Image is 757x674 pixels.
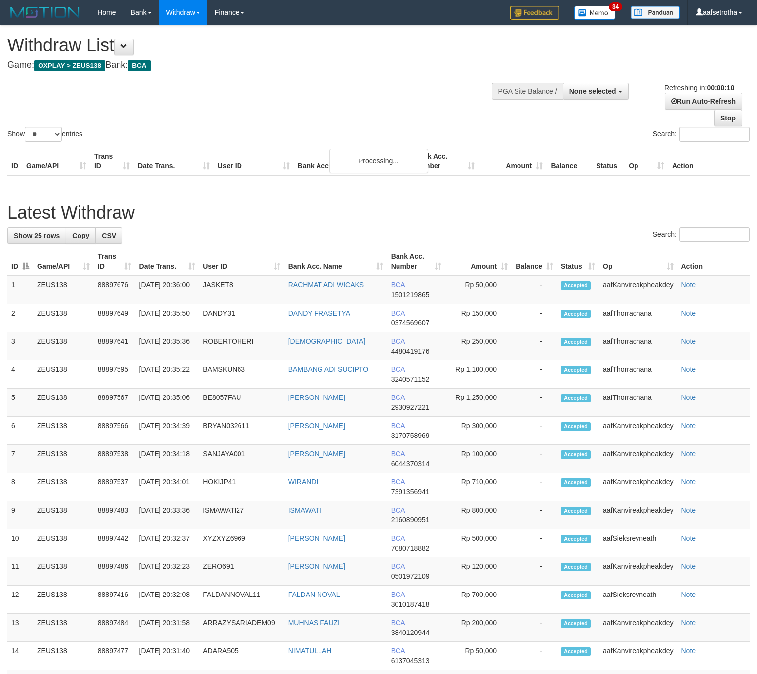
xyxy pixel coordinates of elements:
span: Accepted [561,450,591,459]
th: Status: activate to sort column ascending [557,247,599,276]
td: Rp 50,000 [445,642,512,670]
h1: Withdraw List [7,36,495,55]
td: aafKanvireakpheakdey [599,557,677,586]
td: Rp 700,000 [445,586,512,614]
span: Copy [72,232,89,239]
th: ID: activate to sort column descending [7,247,33,276]
td: [DATE] 20:31:58 [135,614,199,642]
button: None selected [563,83,629,100]
span: Accepted [561,422,591,431]
th: User ID [214,147,294,175]
a: Copy [66,227,96,244]
span: Accepted [561,394,591,402]
td: SANJAYA001 [199,445,284,473]
td: 4 [7,360,33,389]
td: Rp 1,100,000 [445,360,512,389]
th: Date Trans.: activate to sort column ascending [135,247,199,276]
td: Rp 150,000 [445,304,512,332]
td: aafKanvireakpheakdey [599,642,677,670]
td: [DATE] 20:32:23 [135,557,199,586]
td: [DATE] 20:34:39 [135,417,199,445]
th: Amount [478,147,547,175]
a: DANDY FRASETYA [288,309,351,317]
td: aafSieksreyneath [599,529,677,557]
th: Balance [547,147,592,175]
td: 88897676 [94,276,135,304]
a: [PERSON_NAME] [288,422,345,430]
span: BCA [391,619,405,627]
td: ZERO691 [199,557,284,586]
label: Show entries [7,127,82,142]
td: - [512,473,557,501]
td: aafKanvireakpheakdey [599,445,677,473]
span: Accepted [561,507,591,515]
td: Rp 50,000 [445,276,512,304]
td: 88897595 [94,360,135,389]
span: BCA [391,309,405,317]
a: NIMATULLAH [288,647,332,655]
td: - [512,586,557,614]
span: OXPLAY > ZEUS138 [34,60,105,71]
span: Copy 7080718882 to clipboard [391,544,430,552]
span: BCA [391,450,405,458]
td: - [512,501,557,529]
td: ROBERTOHERI [199,332,284,360]
a: BAMBANG ADI SUCIPTO [288,365,368,373]
td: aafSieksreyneath [599,586,677,614]
td: 88897567 [94,389,135,417]
td: DANDY31 [199,304,284,332]
span: None selected [569,87,616,95]
td: BRYAN032611 [199,417,284,445]
td: Rp 1,250,000 [445,389,512,417]
span: Accepted [561,310,591,318]
td: ZEUS138 [33,360,94,389]
td: 8 [7,473,33,501]
td: BE8057FAU [199,389,284,417]
td: - [512,445,557,473]
img: Button%20Memo.svg [574,6,616,20]
td: ZEUS138 [33,389,94,417]
td: ZEUS138 [33,614,94,642]
td: ZEUS138 [33,557,94,586]
img: Feedback.jpg [510,6,559,20]
td: 88897641 [94,332,135,360]
a: Note [681,337,696,345]
td: - [512,332,557,360]
th: Game/API: activate to sort column ascending [33,247,94,276]
label: Search: [653,127,750,142]
td: ZEUS138 [33,276,94,304]
td: 88897486 [94,557,135,586]
td: - [512,529,557,557]
td: ZEUS138 [33,417,94,445]
th: Amount: activate to sort column ascending [445,247,512,276]
td: 13 [7,614,33,642]
td: 9 [7,501,33,529]
td: ISMAWATI27 [199,501,284,529]
a: Note [681,619,696,627]
a: Note [681,281,696,289]
td: aafKanvireakpheakdey [599,473,677,501]
td: ZEUS138 [33,529,94,557]
img: panduan.png [631,6,680,19]
th: Action [668,147,750,175]
a: WIRANDI [288,478,319,486]
a: FALDAN NOVAL [288,591,340,598]
td: 3 [7,332,33,360]
td: ZEUS138 [33,445,94,473]
td: 11 [7,557,33,586]
input: Search: [679,227,750,242]
td: ZEUS138 [33,501,94,529]
span: BCA [391,591,405,598]
td: 88897484 [94,614,135,642]
span: Copy 7391356941 to clipboard [391,488,430,496]
td: ZEUS138 [33,642,94,670]
span: Accepted [561,366,591,374]
td: 88897416 [94,586,135,614]
td: [DATE] 20:35:22 [135,360,199,389]
a: Stop [714,110,742,126]
a: Note [681,450,696,458]
span: BCA [391,365,405,373]
td: aafThorrachana [599,332,677,360]
span: CSV [102,232,116,239]
span: 34 [609,2,622,11]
